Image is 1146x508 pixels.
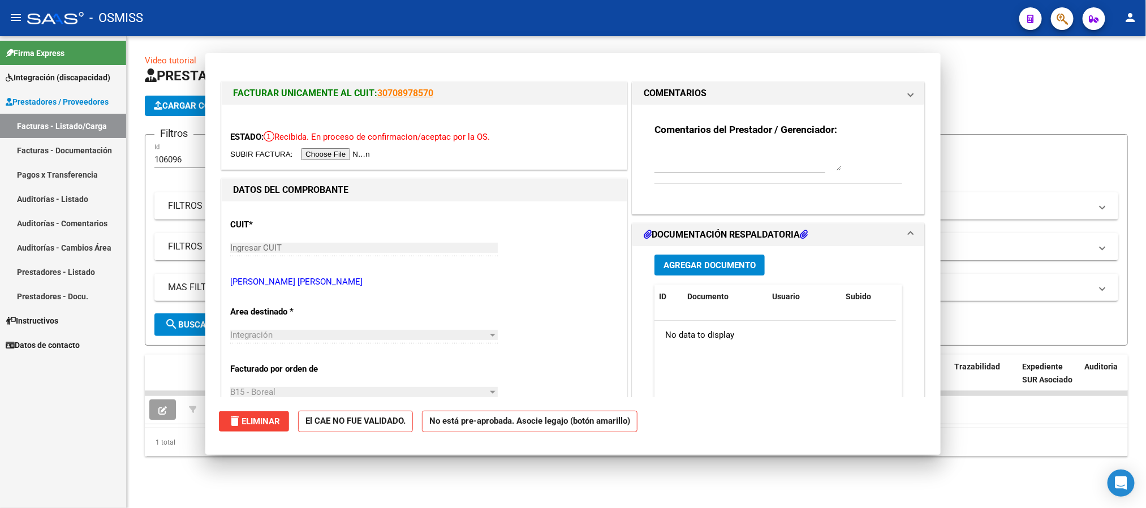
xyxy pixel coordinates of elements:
[664,260,756,270] span: Agregar Documento
[228,414,242,428] mat-icon: delete
[233,184,348,195] strong: DATOS DEL COMPROBANTE
[230,305,347,318] p: Area destinado *
[145,68,627,84] span: PRESTADORES -> Listado de CPBTs Emitidos por Prestadores / Proveedores
[89,6,143,31] span: - OSMISS
[1018,355,1080,404] datatable-header-cell: Expediente SUR Asociado
[6,315,58,327] span: Instructivos
[683,285,768,309] datatable-header-cell: Documento
[219,411,289,432] button: Eliminar
[9,11,23,24] mat-icon: menu
[632,223,924,246] mat-expansion-panel-header: DOCUMENTACIÓN RESPALDATORIA
[230,363,347,376] p: Facturado por orden de
[841,285,898,309] datatable-header-cell: Subido
[264,132,490,142] span: Recibida. En proceso de confirmacion/aceptac por la OS.
[230,275,618,289] p: [PERSON_NAME] [PERSON_NAME]
[6,339,80,351] span: Datos de contacto
[654,285,683,309] datatable-header-cell: ID
[165,317,178,331] mat-icon: search
[230,330,273,340] span: Integración
[154,126,193,141] h3: Filtros
[1084,362,1118,371] span: Auditoria
[201,355,257,404] datatable-header-cell: ID
[6,96,109,108] span: Prestadores / Proveedores
[654,255,765,275] button: Agregar Documento
[846,292,871,301] span: Subido
[1022,362,1072,384] span: Expediente SUR Asociado
[422,411,637,433] strong: No está pre-aprobada. Asocie legajo (botón amarillo)
[228,416,280,427] span: Eliminar
[1108,470,1135,497] div: Open Intercom Messenger
[632,105,924,214] div: COMENTARIOS
[165,320,277,330] span: Buscar Comprobante
[168,200,1091,212] mat-panel-title: FILTROS DEL COMPROBANTE
[230,132,264,142] span: ESTADO:
[233,88,377,98] span: FACTURAR UNICAMENTE AL CUIT:
[298,411,413,433] strong: El CAE NO FUE VALIDADO.
[1080,355,1134,404] datatable-header-cell: Auditoria
[644,87,706,100] h1: COMENTARIOS
[1123,11,1137,24] mat-icon: person
[632,246,924,481] div: DOCUMENTACIÓN RESPALDATORIA
[154,101,261,111] span: Cargar Comprobante
[768,285,841,309] datatable-header-cell: Usuario
[230,218,347,231] p: CUIT
[644,228,808,242] h1: DOCUMENTACIÓN RESPALDATORIA
[772,292,800,301] span: Usuario
[230,387,275,397] span: B15 - Boreal
[654,321,896,349] div: No data to display
[687,292,729,301] span: Documento
[6,71,110,84] span: Integración (discapacidad)
[145,428,1128,457] div: 1 total
[632,82,924,105] mat-expansion-panel-header: COMENTARIOS
[654,124,837,135] strong: Comentarios del Prestador / Gerenciador:
[145,55,196,66] a: Video tutorial
[6,47,64,59] span: Firma Express
[168,281,1091,294] mat-panel-title: MAS FILTROS
[954,362,1000,371] span: Trazabilidad
[168,240,1091,253] mat-panel-title: FILTROS DE INTEGRACION
[377,88,433,98] a: 30708978570
[950,355,1018,404] datatable-header-cell: Trazabilidad
[659,292,666,301] span: ID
